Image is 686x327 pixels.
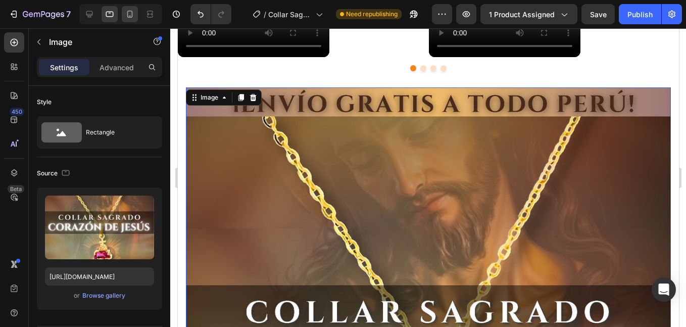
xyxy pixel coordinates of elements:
[627,9,653,20] div: Publish
[268,9,312,20] span: Collar Sagrado Corazon de [PERSON_NAME]
[480,4,577,24] button: 1 product assigned
[232,37,238,43] button: Dot
[489,9,555,20] span: 1 product assigned
[82,291,126,301] button: Browse gallery
[66,8,71,20] p: 7
[10,108,24,116] div: 450
[21,65,42,74] div: Image
[652,277,676,302] div: Open Intercom Messenger
[242,37,249,43] button: Dot
[8,185,24,193] div: Beta
[37,98,52,107] div: Style
[263,37,269,43] button: Dot
[178,28,679,327] iframe: Design area
[45,267,154,286] input: https://example.com/image.jpg
[74,290,80,302] span: or
[590,10,607,19] span: Save
[82,291,125,300] div: Browse gallery
[86,121,148,144] div: Rectangle
[49,36,135,48] p: Image
[346,10,398,19] span: Need republishing
[619,4,661,24] button: Publish
[190,4,231,24] div: Undo/Redo
[253,37,259,43] button: Dot
[45,196,154,259] img: preview-image
[50,62,78,73] p: Settings
[581,4,615,24] button: Save
[4,4,75,24] button: 7
[100,62,134,73] p: Advanced
[264,9,266,20] span: /
[37,167,72,180] div: Source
